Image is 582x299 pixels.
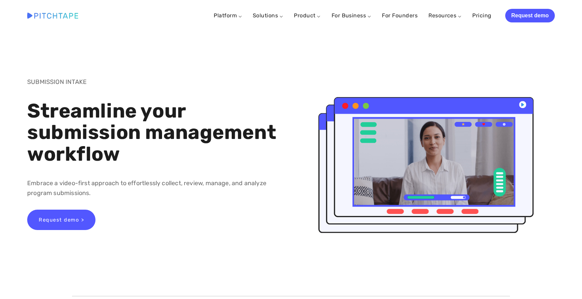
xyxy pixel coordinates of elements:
[505,9,555,22] a: Request demo
[27,178,285,198] p: Embrace a video-first approach to effortlessly collect, review, manage, and analyze program submi...
[27,100,285,165] h1: Streamline your submission management workflow
[428,12,461,19] a: Resources ⌵
[294,12,320,19] a: Product ⌵
[27,77,285,87] p: SUBMISSION INTAKE
[253,12,283,19] a: Solutions ⌵
[27,13,78,18] img: Pitchtape | Video Submission Management Software
[382,10,418,22] a: For Founders
[27,210,95,230] a: Request demo >
[214,12,242,19] a: Platform ⌵
[332,12,371,19] a: For Business ⌵
[472,10,491,22] a: Pricing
